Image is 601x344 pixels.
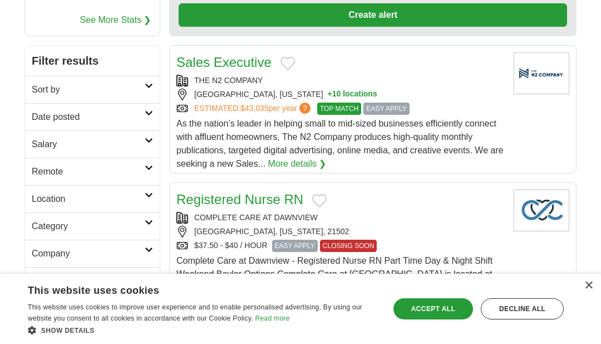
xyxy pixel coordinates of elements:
[176,119,504,168] span: As the nation’s leader in helping small to mid-sized businesses efficiently connect with affluent...
[268,157,327,171] a: More details ❯
[194,103,313,115] a: ESTIMATED:$43,035per year?
[41,327,95,335] span: Show details
[80,13,151,27] a: See More Stats ❯
[25,103,160,130] a: Date posted
[176,89,505,100] div: [GEOGRAPHIC_DATA], [US_STATE]
[32,192,145,206] h2: Location
[481,298,564,319] div: Decline all
[255,314,290,322] a: Read more, opens a new window
[240,104,269,113] span: $43,035
[176,240,505,252] div: $37.50 - $40 / HOUR
[514,190,569,231] img: Company logo
[176,212,505,224] div: COMPLETE CARE AT DAWNVIEW
[28,303,362,322] span: This website uses cookies to improve user experience and to enable personalised advertising. By u...
[25,212,160,240] a: Category
[28,280,351,297] div: This website uses cookies
[317,103,361,115] span: TOP MATCH
[25,130,160,158] a: Salary
[514,52,569,94] img: Company logo
[272,240,318,252] span: EASY APPLY
[32,247,145,260] h2: Company
[32,83,145,96] h2: Sort by
[25,267,160,294] a: Employment type
[176,226,505,238] div: [GEOGRAPHIC_DATA], [US_STATE], 21502
[176,256,495,306] span: Complete Care at Dawnview - Registered Nurse RN Part Time Day & Night Shift Weekend Baylor Option...
[32,220,145,233] h2: Category
[176,55,272,70] a: Sales Executive
[32,138,145,151] h2: Salary
[25,158,160,185] a: Remote
[328,89,332,100] span: +
[32,165,145,178] h2: Remote
[32,110,145,124] h2: Date posted
[393,298,473,319] div: Accept all
[25,46,160,76] h2: Filter results
[320,240,377,252] span: CLOSING SOON
[176,192,303,207] a: Registered Nurse RN
[25,240,160,267] a: Company
[25,185,160,212] a: Location
[299,103,311,114] span: ?
[25,76,160,103] a: Sort by
[176,75,505,86] div: THE N2 COMPANY
[179,3,567,27] button: Create alert
[584,282,593,290] div: Close
[28,324,379,336] div: Show details
[312,194,327,207] button: Add to favorite jobs
[328,89,377,100] button: +10 locations
[363,103,409,115] span: EASY APPLY
[280,57,295,70] button: Add to favorite jobs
